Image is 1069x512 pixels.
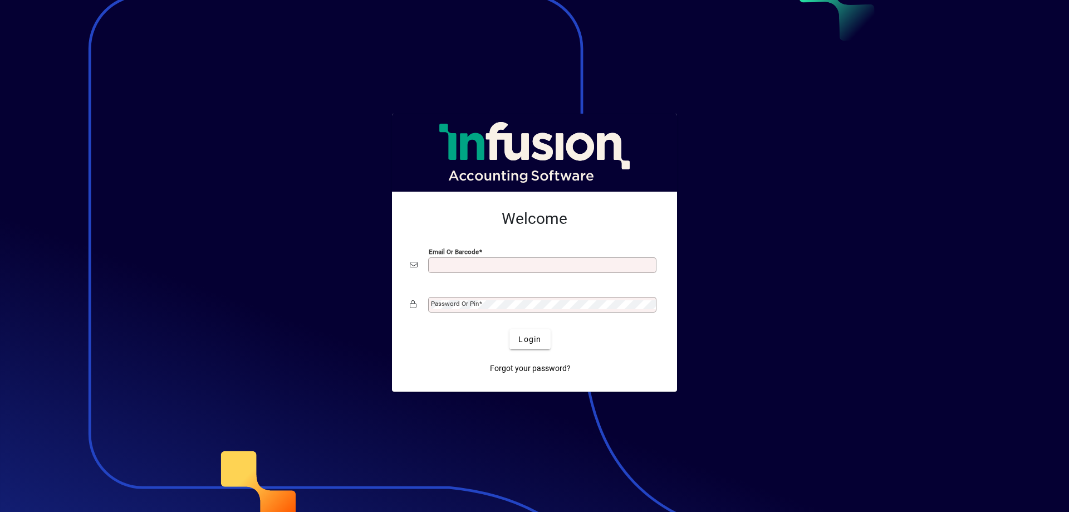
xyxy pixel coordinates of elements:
[429,248,479,256] mat-label: Email or Barcode
[518,334,541,345] span: Login
[410,209,659,228] h2: Welcome
[490,363,571,374] span: Forgot your password?
[486,358,575,378] a: Forgot your password?
[509,329,550,349] button: Login
[431,300,479,308] mat-label: Password or Pin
